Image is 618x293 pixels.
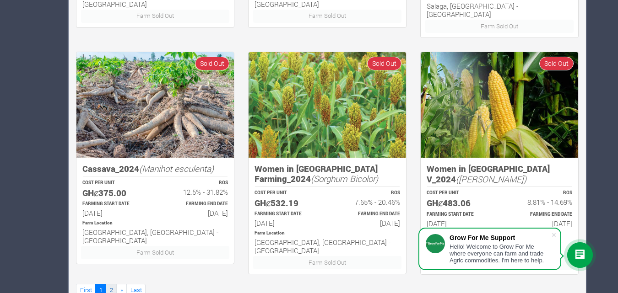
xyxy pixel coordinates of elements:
[255,230,400,237] p: Location of Farm
[427,164,572,184] h5: Women in [GEOGRAPHIC_DATA] V_2024
[255,190,319,197] p: COST PER UNIT
[450,234,551,241] div: Grow For Me Support
[427,190,491,197] p: COST PER UNIT
[76,52,234,158] img: growforme image
[163,201,228,208] p: Estimated Farming End Date
[336,219,400,227] h6: [DATE]
[82,220,228,227] p: Location of Farm
[139,163,214,174] i: (Manihot esculenta)
[539,57,574,70] span: Sold Out
[336,190,400,197] p: ROS
[336,198,400,206] h6: 7.65% - 20.46%
[82,201,147,208] p: Estimated Farming Start Date
[367,57,401,70] span: Sold Out
[427,198,491,208] h5: GHȼ483.06
[421,52,578,158] img: growforme image
[508,198,572,206] h6: 8.81% - 14.69%
[508,211,572,218] p: Estimated Farming End Date
[508,190,572,197] p: ROS
[255,198,319,208] h5: GHȼ532.19
[450,243,551,264] div: Hello! Welcome to Grow For Me where everyone can farm and trade Agric commodities. I'm here to help.
[456,173,526,185] i: ([PERSON_NAME])
[163,180,228,186] p: ROS
[195,57,229,70] span: Sold Out
[255,164,400,184] h5: Women in [GEOGRAPHIC_DATA] Farming_2024
[427,2,572,18] h6: Salaga, [GEOGRAPHIC_DATA] - [GEOGRAPHIC_DATA]
[508,219,572,228] h6: [DATE]
[427,219,491,228] h6: [DATE]
[336,211,400,218] p: Estimated Farming End Date
[255,211,319,218] p: Estimated Farming Start Date
[249,52,406,157] img: growforme image
[163,209,228,217] h6: [DATE]
[255,219,319,227] h6: [DATE]
[311,173,378,184] i: (Sorghum Bicolor)
[82,188,147,198] h5: GHȼ375.00
[163,188,228,196] h6: 12.5% - 31.82%
[82,180,147,186] p: COST PER UNIT
[82,209,147,217] h6: [DATE]
[82,164,228,174] h5: Cassava_2024
[427,211,491,218] p: Estimated Farming Start Date
[82,228,228,245] h6: [GEOGRAPHIC_DATA], [GEOGRAPHIC_DATA] - [GEOGRAPHIC_DATA]
[255,238,400,255] h6: [GEOGRAPHIC_DATA], [GEOGRAPHIC_DATA] - [GEOGRAPHIC_DATA]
